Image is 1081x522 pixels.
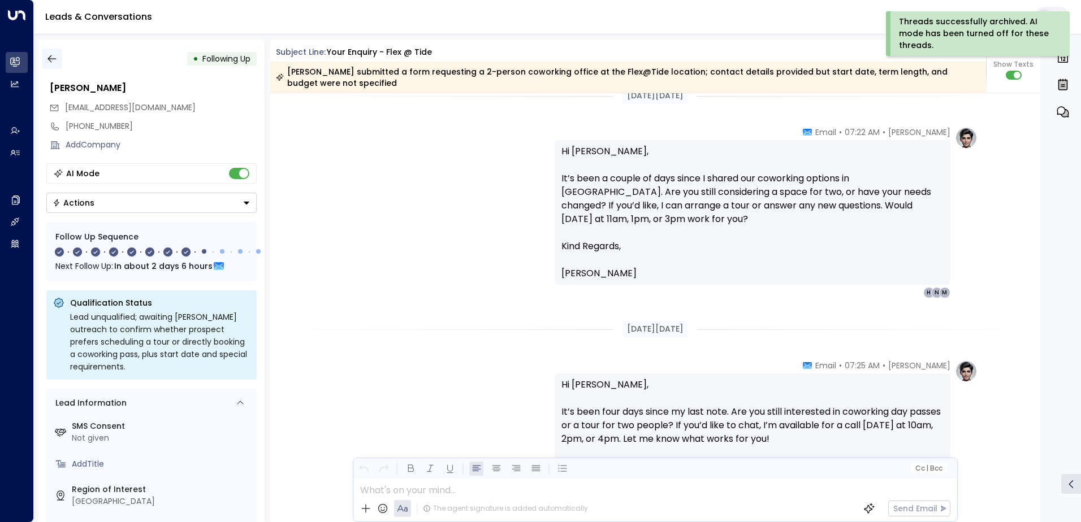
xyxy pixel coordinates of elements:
[955,127,978,149] img: profile-logo.png
[72,484,252,495] label: Region of Interest
[55,231,248,243] div: Follow Up Sequence
[72,458,252,470] div: AddTitle
[55,260,248,272] div: Next Follow Up:
[114,260,213,272] span: In about 2 days 6 hours
[622,321,688,337] div: [DATE][DATE]
[72,420,252,432] label: SMS Consent
[423,503,588,514] div: The agent signature is added automatically
[883,127,885,138] span: •
[815,127,836,138] span: Email
[66,168,100,179] div: AI Mode
[46,193,257,213] div: Button group with a nested menu
[561,378,944,459] p: Hi [PERSON_NAME], It’s been four days since my last note. Are you still interested in coworking d...
[926,464,928,472] span: |
[910,463,946,474] button: Cc|Bcc
[66,139,257,151] div: AddCompany
[72,432,252,444] div: Not given
[202,53,250,64] span: Following Up
[899,16,1054,51] div: Threads successfully archived. AI mode has been turned off for these threads.
[815,360,836,371] span: Email
[51,397,127,409] div: Lead Information
[357,462,371,476] button: Undo
[70,297,250,308] p: Qualification Status
[70,311,250,373] div: Lead unqualified; awaiting [PERSON_NAME] outreach to confirm whether prospect prefers scheduling ...
[561,240,621,253] span: Kind Regards,
[65,102,196,114] span: marktaylor.prop@icloud.com
[839,127,842,138] span: •
[915,464,942,472] span: Cc Bcc
[327,46,432,58] div: Your enquiry - Flex @ Tide
[622,88,688,104] div: [DATE][DATE]
[46,193,257,213] button: Actions
[955,360,978,382] img: profile-logo.png
[993,59,1034,69] span: Show Texts
[939,287,950,298] div: M
[845,127,880,138] span: 07:22 AM
[193,49,198,69] div: •
[276,46,326,58] span: Subject Line:
[839,360,842,371] span: •
[65,102,196,113] span: [EMAIL_ADDRESS][DOMAIN_NAME]
[50,81,257,95] div: [PERSON_NAME]
[377,462,391,476] button: Redo
[845,360,880,371] span: 07:25 AM
[883,360,885,371] span: •
[888,360,950,371] span: [PERSON_NAME]
[923,287,935,298] div: H
[561,267,637,280] span: [PERSON_NAME]
[53,198,94,208] div: Actions
[931,287,942,298] div: N
[45,10,152,23] a: Leads & Conversations
[561,145,944,240] p: Hi [PERSON_NAME], It’s been a couple of days since I shared our coworking options in [GEOGRAPHIC_...
[66,120,257,132] div: [PHONE_NUMBER]
[276,66,980,89] div: [PERSON_NAME] submitted a form requesting a 2-person coworking office at the Flex@Tide location; ...
[72,495,252,507] div: [GEOGRAPHIC_DATA]
[888,127,950,138] span: [PERSON_NAME]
